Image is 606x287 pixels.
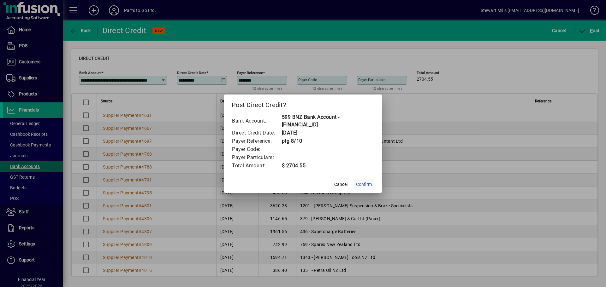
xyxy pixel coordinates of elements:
td: Payer Particulars: [232,153,282,162]
td: Payer Reference: [232,137,282,145]
td: [DATE] [282,129,375,137]
span: Confirm [356,181,372,188]
button: Confirm [353,179,374,190]
td: Total Amount: [232,162,282,170]
td: Direct Credit Date: [232,129,282,137]
td: Bank Account: [232,113,282,129]
td: Payer Code: [232,145,282,153]
h2: Post Direct Credit? [224,95,382,113]
td: 599 BNZ Bank Account - [FINANCIAL_ID] [282,113,375,129]
span: Cancel [334,181,348,188]
td: $ 2704.55 [282,162,375,170]
button: Cancel [331,179,351,190]
td: ptg 8/10 [282,137,375,145]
